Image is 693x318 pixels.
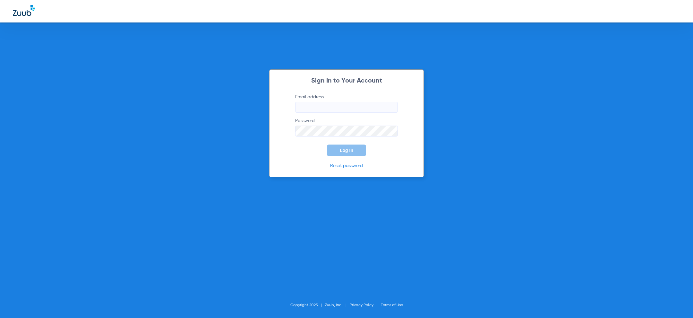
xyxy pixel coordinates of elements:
li: Zuub, Inc. [325,302,350,308]
span: Log In [340,148,353,153]
a: Reset password [330,163,363,168]
a: Terms of Use [381,303,403,307]
input: Email address [295,102,398,113]
label: Email address [295,94,398,113]
img: Zuub Logo [13,5,35,16]
button: Log In [327,145,366,156]
li: Copyright 2025 [290,302,325,308]
input: Password [295,126,398,137]
h2: Sign In to Your Account [286,78,407,84]
a: Privacy Policy [350,303,373,307]
label: Password [295,118,398,137]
